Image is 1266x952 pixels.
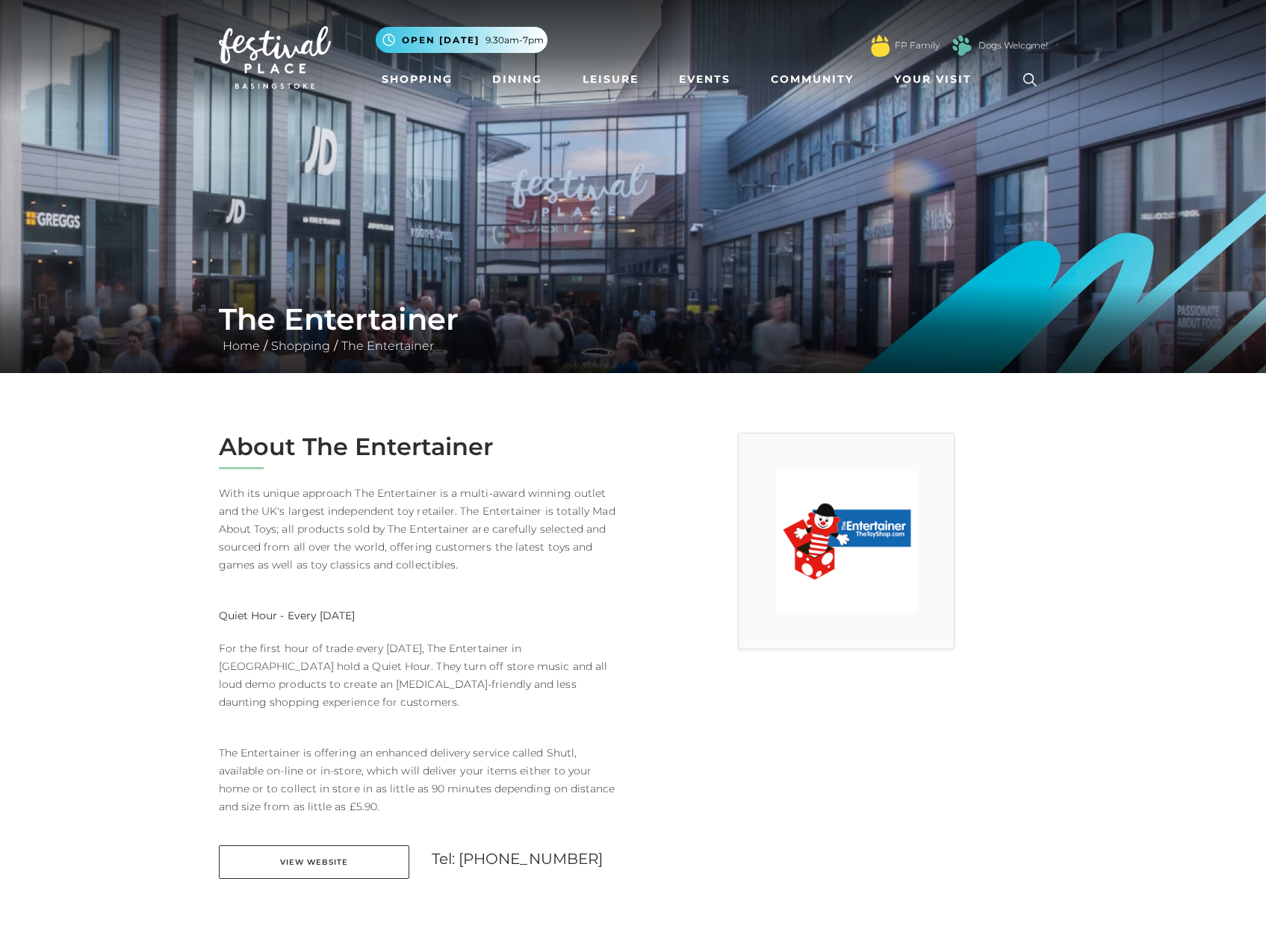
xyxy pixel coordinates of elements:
[219,845,409,879] a: View Website
[219,26,331,89] img: Festival Place Logo
[577,66,645,93] a: Leisure
[219,301,1048,337] h1: The Entertainer
[376,66,459,93] a: Shopping
[978,39,1048,52] a: Dogs Welcome!
[673,66,736,93] a: Events
[486,66,548,93] a: Dining
[888,66,985,93] a: Your Visit
[485,34,544,47] span: 9.30am-7pm
[208,301,1059,355] div: / /
[267,339,334,353] a: Shopping
[219,339,264,353] a: Home
[895,39,940,52] a: FP Family
[894,72,972,87] span: Your Visit
[219,639,622,729] p: For the first hour of trade every [DATE], The Entertainer in [GEOGRAPHIC_DATA] hold a Quiet Hour....
[219,744,622,815] p: The Entertainer is offering an enhanced delivery service called Shutl, available on-line or in-st...
[219,433,622,461] h2: About The Entertainer
[219,609,356,622] strong: Quiet Hour - Every [DATE]
[219,484,622,592] p: With its unique approach The Entertainer is a multi-award winning outlet and the UK's largest ind...
[765,66,860,93] a: Community
[402,34,480,47] span: Open [DATE]
[376,27,547,53] button: Open [DATE] 9.30am-7pm
[338,339,438,353] a: The Entertainer
[432,850,603,868] a: Tel: [PHONE_NUMBER]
